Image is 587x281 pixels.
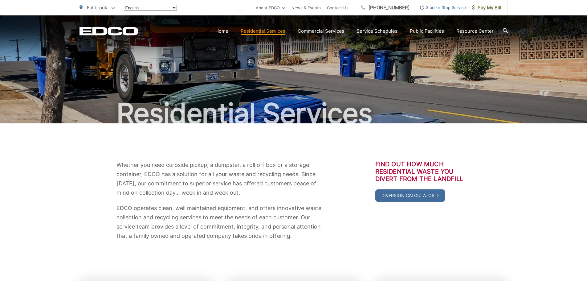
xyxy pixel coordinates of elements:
p: Whether you need curbside pickup, a dumpster, a roll off box or a storage container, EDCO has a s... [116,160,323,197]
h3: Find out how much residential waste you divert from the landfill [375,160,471,183]
h1: Residential Services [79,98,508,129]
a: Service Schedules [357,27,397,35]
a: Public Facilities [410,27,444,35]
a: News & Events [291,4,321,11]
a: EDCD logo. Return to the homepage. [79,27,138,35]
select: Select a language [124,5,177,11]
a: Residential Services [241,27,285,35]
a: Contact Us [327,4,349,11]
a: Commercial Services [298,27,344,35]
p: EDCO operates clean, well maintained equipment, and offers innovative waste collection and recycl... [116,204,323,241]
a: Resource Center [456,27,494,35]
span: Fallbrook [87,5,107,10]
span: Pay My Bill [472,4,501,11]
a: Diversion Calculator [375,189,445,202]
a: About EDCO [256,4,285,11]
a: Home [215,27,228,35]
